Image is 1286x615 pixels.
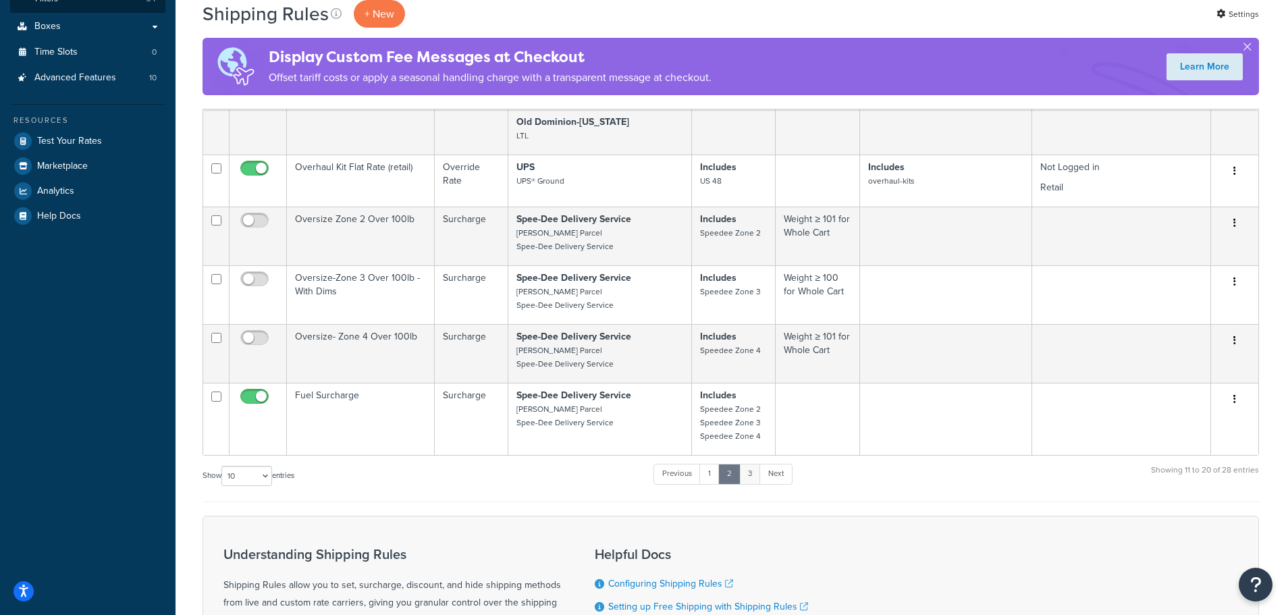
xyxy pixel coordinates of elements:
small: LTL [516,130,529,142]
td: Fuel Surcharge [287,383,435,455]
p: Retail [1040,181,1202,194]
small: [PERSON_NAME] Parcel Spee-Dee Delivery Service [516,227,614,252]
div: Showing 11 to 20 of 28 entries [1151,462,1259,491]
h3: Understanding Shipping Rules [223,547,561,562]
strong: Spee-Dee Delivery Service [516,271,631,285]
a: Configuring Shipping Rules [608,577,733,591]
span: Marketplace [37,161,88,172]
span: Analytics [37,186,74,197]
a: 3 [739,464,761,484]
a: Analytics [10,179,165,203]
label: Show entries [203,466,294,486]
strong: Spee-Dee Delivery Service [516,329,631,344]
td: Weight ≥ 101 for Whole Cart [776,207,860,265]
a: 2 [718,464,741,484]
td: Oversize- Zone 4 Over 100lb [287,324,435,383]
a: Marketplace [10,154,165,178]
a: Time Slots 0 [10,40,165,65]
a: Test Your Rates [10,129,165,153]
strong: Spee-Dee Delivery Service [516,212,631,226]
span: Help Docs [37,211,81,222]
small: Speedee Zone 4 [700,344,761,356]
span: Advanced Features [34,72,116,84]
span: Test Your Rates [37,136,102,147]
select: Showentries [221,466,272,486]
small: Speedee Zone 2 [700,227,761,239]
small: [PERSON_NAME] Parcel Spee-Dee Delivery Service [516,344,614,370]
strong: Includes [700,271,736,285]
h4: Display Custom Fee Messages at Checkout [269,46,712,68]
span: 0 [152,47,157,58]
a: Boxes [10,14,165,39]
td: Weight ≥ 101 for Whole Cart [776,324,860,383]
small: US 48 [700,175,722,187]
span: Boxes [34,21,61,32]
small: Speedee Zone 3 [700,286,761,298]
a: Learn More [1167,53,1243,80]
li: Time Slots [10,40,165,65]
small: overhaul-kits [868,175,915,187]
strong: Includes [700,212,736,226]
h3: Helpful Docs [595,547,816,562]
h1: Shipping Rules [203,1,329,27]
td: Surcharge [435,324,508,383]
li: Advanced Features [10,65,165,90]
td: Override Rate [435,155,508,207]
td: Surcharge [435,383,508,455]
a: Advanced Features 10 [10,65,165,90]
td: Surcharge [435,265,508,324]
a: Next [759,464,793,484]
a: 1 [699,464,720,484]
a: Previous [653,464,701,484]
a: Settings [1216,5,1259,24]
strong: Old Dominion-[US_STATE] [516,115,629,129]
strong: Includes [700,329,736,344]
strong: Includes [868,160,905,174]
strong: UPS [516,160,535,174]
strong: Spee-Dee Delivery Service [516,388,631,402]
td: Oversize-Zone 3 Over 100lb -With Dims [287,265,435,324]
small: [PERSON_NAME] Parcel Spee-Dee Delivery Service [516,286,614,311]
button: Open Resource Center [1239,568,1272,601]
td: Overhaul Kit Flat Rate (retail) [287,155,435,207]
div: Resources [10,115,165,126]
img: duties-banner-06bc72dcb5fe05cb3f9472aba00be2ae8eb53ab6f0d8bb03d382ba314ac3c341.png [203,38,269,95]
p: Offset tariff costs or apply a seasonal handling charge with a transparent message at checkout. [269,68,712,87]
small: [PERSON_NAME] Parcel Spee-Dee Delivery Service [516,403,614,429]
span: Time Slots [34,47,78,58]
a: Setting up Free Shipping with Shipping Rules [608,599,808,614]
span: 10 [149,72,157,84]
td: Weight ≥ 100 for Whole Cart [776,265,860,324]
strong: Includes [700,160,736,174]
a: Help Docs [10,204,165,228]
td: Oversize Zone 2 Over 100lb [287,207,435,265]
td: Not Logged in [1032,155,1211,207]
small: UPS® Ground [516,175,564,187]
strong: Includes [700,388,736,402]
td: Surcharge [435,207,508,265]
small: Speedee Zone 2 Speedee Zone 3 Speedee Zone 4 [700,403,761,442]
